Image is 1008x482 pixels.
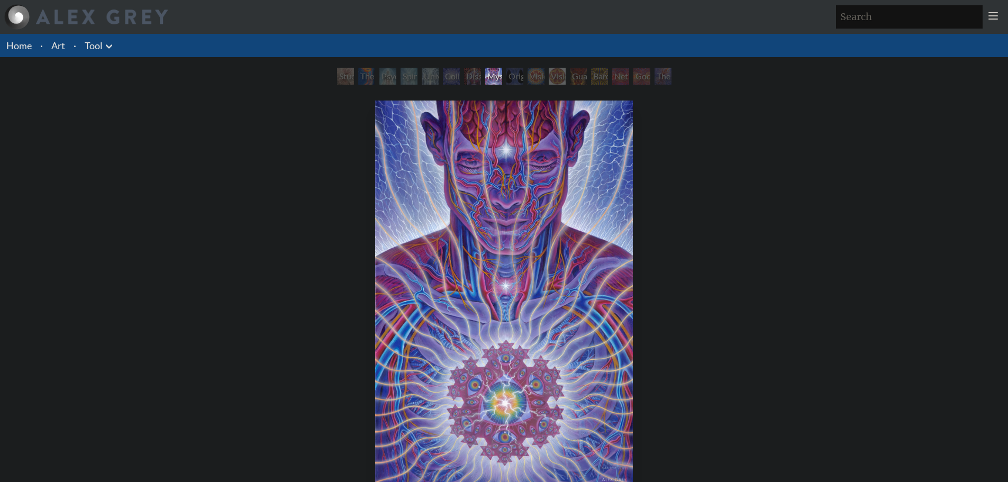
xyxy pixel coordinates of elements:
a: Tool [85,38,103,53]
div: Bardo Being [591,68,608,85]
div: Collective Vision [443,68,460,85]
a: Art [51,38,65,53]
div: Mystic Eye [485,68,502,85]
div: Study for the Great Turn [337,68,354,85]
a: Home [6,40,32,51]
input: Search [836,5,983,29]
div: Vision Crystal [528,68,544,85]
div: Vision Crystal Tondo [549,68,566,85]
li: · [69,34,80,57]
div: The Torch [358,68,375,85]
div: Godself [633,68,650,85]
div: The Great Turn [655,68,671,85]
div: Universal Mind Lattice [422,68,439,85]
div: Dissectional Art for Tool's Lateralus CD [464,68,481,85]
div: Original Face [506,68,523,85]
div: Guardian of Infinite Vision [570,68,587,85]
li: · [36,34,47,57]
div: Spiritual Energy System [401,68,417,85]
div: Net of Being [612,68,629,85]
div: Psychic Energy System [379,68,396,85]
